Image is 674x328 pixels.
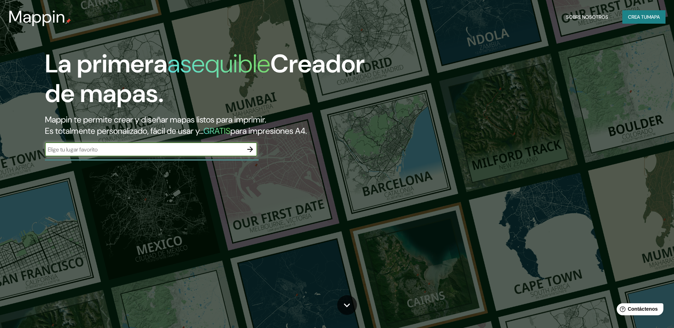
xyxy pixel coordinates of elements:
button: Crea tumapa [622,10,666,24]
font: para impresiones A4. [230,125,307,136]
font: Mappin te permite crear y diseñar mapas listos para imprimir. [45,114,266,125]
iframe: Lanzador de widgets de ayuda [611,300,666,320]
font: Crea tu [628,14,647,20]
input: Elige tu lugar favorito [45,145,243,154]
button: Sobre nosotros [563,10,611,24]
font: Mappin [8,6,65,28]
font: Es totalmente personalizado, fácil de usar y... [45,125,203,136]
font: GRATIS [203,125,230,136]
font: La primera [45,47,167,80]
font: asequible [167,47,270,80]
font: mapa [647,14,660,20]
img: pin de mapeo [65,18,71,24]
font: Sobre nosotros [566,14,608,20]
font: Creador de mapas. [45,47,365,110]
